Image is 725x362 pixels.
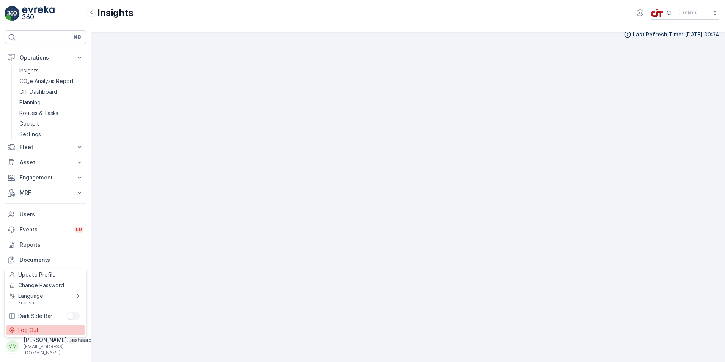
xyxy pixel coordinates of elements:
[19,88,57,96] p: CIT Dashboard
[19,77,74,85] p: CO₂e Analysis Report
[5,140,86,155] button: Fleet
[18,271,56,279] span: Update Profile
[16,76,86,87] a: CO₂e Analysis Report
[97,7,133,19] p: Insights
[678,10,698,16] p: ( +03:00 )
[5,336,86,356] button: MM[PERSON_NAME].Bashaaib[EMAIL_ADDRESS][DOMAIN_NAME]
[633,31,683,38] p: Last Refresh Time :
[651,6,719,20] button: CIT(+03:00)
[5,155,86,170] button: Asset
[5,222,86,237] a: Events99
[5,170,86,185] button: Engagement
[20,54,71,61] p: Operations
[5,185,86,200] button: MRF
[22,6,55,21] img: logo_light-DOdMpM7g.png
[24,336,92,344] p: [PERSON_NAME].Bashaaib
[5,207,86,222] a: Users
[16,97,86,108] a: Planning
[5,50,86,65] button: Operations
[20,174,71,181] p: Engagement
[16,118,86,129] a: Cockpit
[651,9,664,17] img: cit-logo_pOk6rL0.png
[20,226,70,233] p: Events
[19,109,58,117] p: Routes & Tasks
[18,312,52,320] span: Dark Side Bar
[667,9,675,17] p: CIT
[16,129,86,140] a: Settings
[20,143,71,151] p: Fleet
[16,108,86,118] a: Routes & Tasks
[5,252,86,268] a: Documents
[74,34,81,40] p: ⌘B
[19,67,39,74] p: Insights
[20,159,71,166] p: Asset
[16,65,86,76] a: Insights
[20,241,83,249] p: Reports
[75,226,82,233] p: 99
[20,189,71,197] p: MRF
[16,87,86,97] a: CIT Dashboard
[5,268,86,337] ul: Menu
[19,120,39,127] p: Cockpit
[19,131,41,138] p: Settings
[6,340,19,352] div: MM
[19,99,41,106] p: Planning
[18,282,64,289] span: Change Password
[18,300,43,306] span: English
[18,326,39,334] span: Log Out
[18,292,43,300] span: Language
[24,344,92,356] p: [EMAIL_ADDRESS][DOMAIN_NAME]
[5,6,20,21] img: logo
[20,256,83,264] p: Documents
[20,211,83,218] p: Users
[5,237,86,252] a: Reports
[685,31,719,38] p: [DATE] 00:34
